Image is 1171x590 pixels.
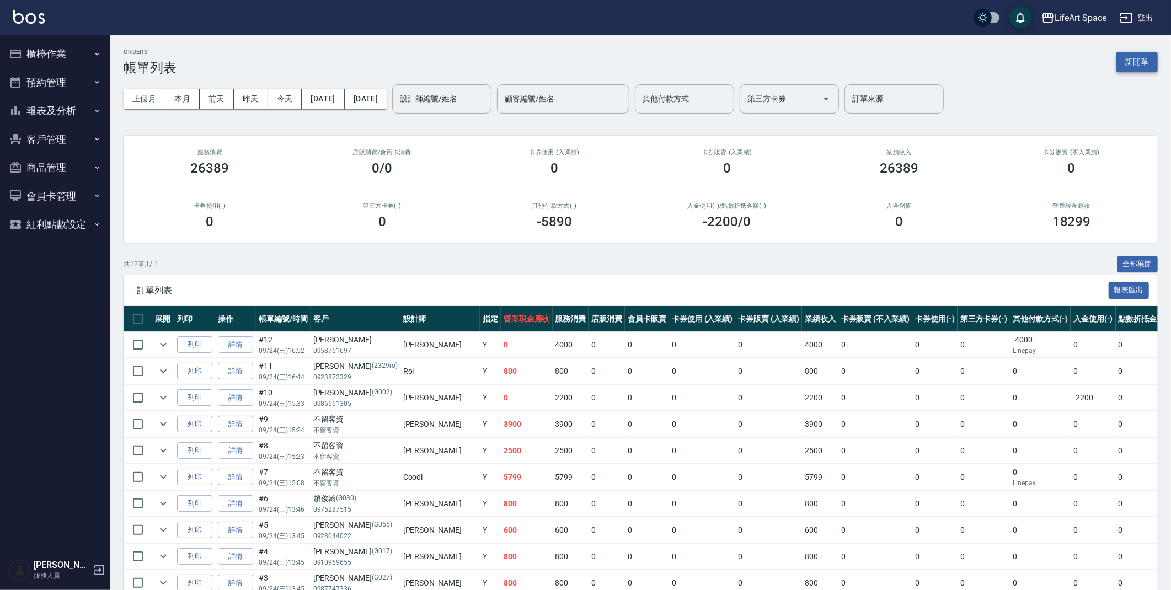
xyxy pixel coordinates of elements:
td: 0 [589,332,625,358]
button: 登出 [1115,8,1158,28]
th: 展開 [152,306,174,332]
h5: [PERSON_NAME] [34,560,90,571]
p: (G002) [372,387,392,399]
h2: 卡券販賣 (不入業績) [999,149,1145,156]
a: 詳情 [218,389,253,406]
td: 0 [735,438,802,464]
td: 0 [912,544,958,570]
td: Y [480,385,501,411]
td: 2200 [553,385,589,411]
td: 0 [1071,438,1116,464]
td: 0 [958,385,1010,411]
td: 0 [625,438,669,464]
td: Y [480,438,501,464]
td: 0 [838,438,912,464]
p: 09/24 (三) 15:33 [259,399,308,409]
td: 0 [669,438,736,464]
th: 操作 [215,306,256,332]
button: 報表及分析 [4,96,106,125]
button: expand row [155,522,172,538]
td: 0 [735,517,802,543]
button: Open [817,90,835,108]
p: 09/24 (三) 13:45 [259,531,308,541]
button: 上個月 [124,89,165,109]
td: #11 [256,358,311,384]
td: 0 [735,358,802,384]
p: 09/24 (三) 13:46 [259,505,308,514]
td: 0 [589,544,625,570]
td: #8 [256,438,311,464]
td: 800 [553,358,589,384]
h3: -2200 /0 [703,214,751,229]
th: 卡券使用 (入業績) [669,306,736,332]
a: 詳情 [218,363,253,380]
td: 0 [1071,544,1116,570]
td: 0 [625,517,669,543]
td: 0 [589,491,625,517]
td: 3900 [802,411,838,437]
h3: 0 [206,214,213,229]
p: 不留客資 [313,452,398,462]
td: 600 [553,517,589,543]
a: 詳情 [218,416,253,433]
h2: 營業現金應收 [999,202,1145,210]
a: 詳情 [218,495,253,512]
td: 0 [912,491,958,517]
td: 0 [625,358,669,384]
td: 5799 [553,464,589,490]
a: 報表匯出 [1109,285,1149,295]
td: 0 [735,385,802,411]
button: expand row [155,416,172,432]
button: [DATE] [345,89,387,109]
td: 0 [912,358,958,384]
p: 09/24 (三) 15:23 [259,452,308,462]
td: 0 [838,491,912,517]
td: 0 [1071,491,1116,517]
td: Roi [400,358,480,384]
button: 商品管理 [4,153,106,182]
div: 不留客資 [313,440,398,452]
td: 0 [669,358,736,384]
th: 店販消費 [589,306,625,332]
td: 0 [625,332,669,358]
button: 列印 [177,522,212,539]
button: 客戶管理 [4,125,106,154]
td: 800 [501,544,553,570]
td: 0 [625,544,669,570]
td: 800 [501,358,553,384]
td: Y [480,464,501,490]
th: 業績收入 [802,306,838,332]
p: 服務人員 [34,571,90,581]
button: 紅利點數設定 [4,210,106,239]
td: 0 [958,491,1010,517]
h3: 0/0 [372,160,392,176]
td: Y [480,517,501,543]
p: (2329ro) [372,361,398,372]
h3: 0 [378,214,386,229]
td: 4000 [802,332,838,358]
td: #7 [256,464,311,490]
button: 全部展開 [1117,256,1158,273]
td: #10 [256,385,311,411]
td: 0 [1010,464,1071,490]
button: 今天 [268,89,302,109]
button: 前天 [200,89,234,109]
td: 0 [958,464,1010,490]
th: 會員卡販賣 [625,306,669,332]
h3: 帳單列表 [124,60,177,76]
td: 0 [912,332,958,358]
td: 5799 [802,464,838,490]
td: 0 [501,385,553,411]
td: 0 [669,544,736,570]
th: 其他付款方式(-) [1010,306,1071,332]
td: 800 [802,491,838,517]
td: 0 [958,438,1010,464]
td: 0 [735,491,802,517]
button: LifeArt Space [1037,7,1111,29]
button: expand row [155,548,172,565]
td: 2200 [802,385,838,411]
h2: 業績收入 [826,149,972,156]
a: 新開單 [1116,56,1158,67]
td: 0 [669,385,736,411]
h3: -5890 [537,214,572,229]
